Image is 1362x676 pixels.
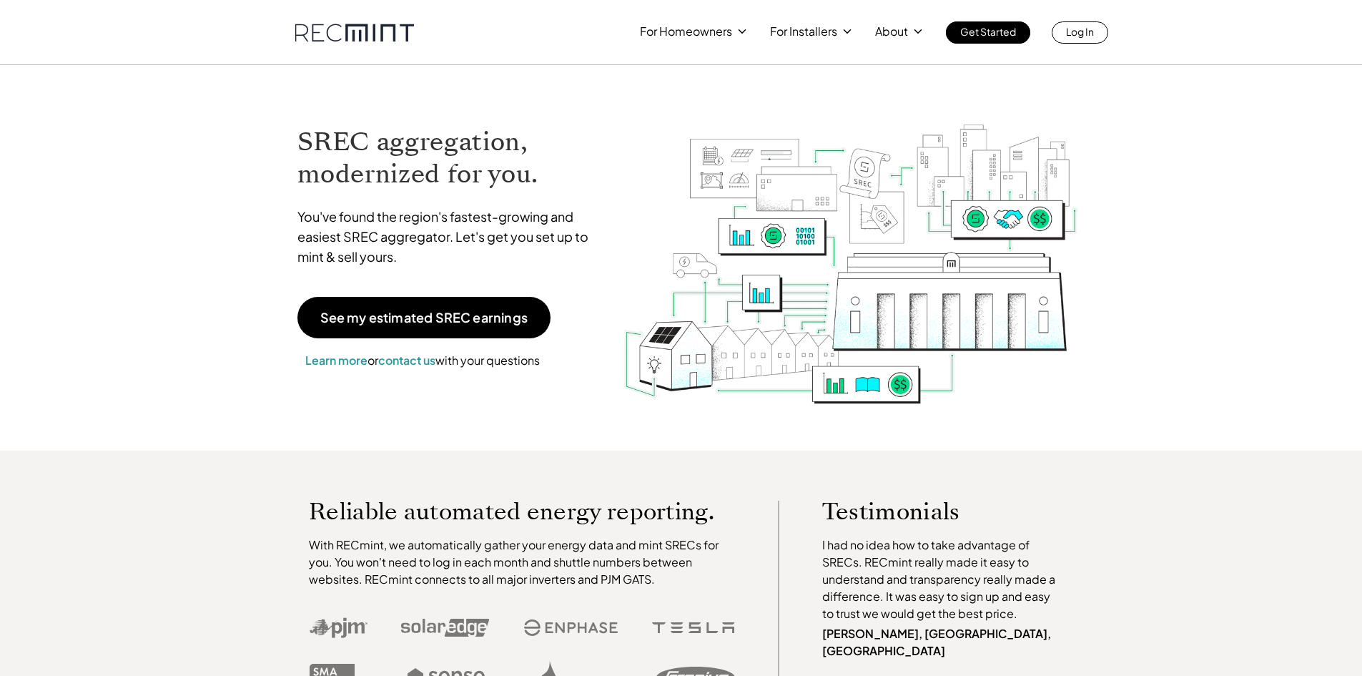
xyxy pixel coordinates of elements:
p: For Homeowners [640,21,732,41]
a: Get Started [946,21,1030,44]
p: or with your questions [297,351,548,370]
p: Log In [1066,21,1094,41]
p: You've found the region's fastest-growing and easiest SREC aggregator. Let's get you set up to mi... [297,207,602,267]
p: For Installers [770,21,837,41]
p: I had no idea how to take advantage of SRECs. RECmint really made it easy to understand and trans... [822,537,1062,622]
p: With RECmint, we automatically gather your energy data and mint SRECs for you. You won't need to ... [309,537,735,588]
a: Learn more [305,353,367,368]
h1: SREC aggregation, modernized for you. [297,126,602,190]
p: Testimonials [822,501,1035,522]
p: [PERSON_NAME], [GEOGRAPHIC_DATA], [GEOGRAPHIC_DATA] [822,625,1062,660]
p: Get Started [960,21,1016,41]
a: Log In [1052,21,1108,44]
p: About [875,21,908,41]
p: Reliable automated energy reporting. [309,501,735,522]
a: See my estimated SREC earnings [297,297,551,338]
img: RECmint value cycle [623,87,1079,408]
a: contact us [378,353,435,368]
p: See my estimated SREC earnings [320,311,528,324]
